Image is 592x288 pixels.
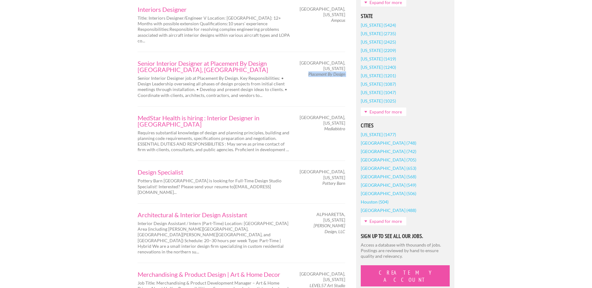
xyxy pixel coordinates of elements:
p: Access a database with thousands of jobs. Postings are reviewed by hand to ensure quality and rel... [361,242,450,259]
a: Expand for more [361,108,406,116]
a: [GEOGRAPHIC_DATA] (488) [361,206,416,214]
button: Create My Account [361,265,450,286]
a: [GEOGRAPHIC_DATA] (568) [361,172,416,181]
em: Mediabistro [324,126,345,131]
h5: Cities [361,123,450,128]
span: [GEOGRAPHIC_DATA], [US_STATE] [300,6,345,17]
a: MedStar Health is hiring : Interior Designer in [GEOGRAPHIC_DATA] [138,115,291,127]
a: [GEOGRAPHIC_DATA] (705) [361,156,416,164]
a: [US_STATE] (2425) [361,38,396,46]
p: Pottery Barn [GEOGRAPHIC_DATA] is looking for Full-Time Design Studio Specialist! Interested? Ple... [138,178,291,195]
h5: Sign Up to See All Our Jobs. [361,233,450,239]
a: [US_STATE] (1419) [361,55,396,63]
em: Ampcus [331,17,345,23]
em: Pottery Barn [322,180,345,186]
a: [US_STATE] (1201) [361,71,396,80]
span: Alpharetta, [US_STATE] [301,212,345,223]
em: Placement By Design [308,71,345,77]
a: Expand for more [361,217,406,225]
span: [GEOGRAPHIC_DATA], [US_STATE] [300,60,345,71]
span: [GEOGRAPHIC_DATA], [US_STATE] [300,271,345,282]
a: [US_STATE] (1240) [361,63,396,71]
a: [GEOGRAPHIC_DATA] (506) [361,189,416,198]
a: [US_STATE] (1025) [361,97,396,105]
span: [GEOGRAPHIC_DATA], [US_STATE] [300,169,345,180]
a: Architectural & Interior Design Assistant [138,212,291,218]
a: [US_STATE] (2735) [361,29,396,38]
p: Interior Design Assistant / Intern (Part-Time) Location: [GEOGRAPHIC_DATA] Area (including [PERSO... [138,221,291,255]
a: [US_STATE] (5424) [361,21,396,29]
p: Title: Interiors Designer/Engineer V Location: [GEOGRAPHIC_DATA]: 12+ Months with possible extens... [138,15,291,44]
a: Senior Interior Designer at Placement By Design [GEOGRAPHIC_DATA], [GEOGRAPHIC_DATA] [138,60,291,73]
a: [US_STATE] (2209) [361,46,396,55]
a: Houston (504) [361,198,389,206]
a: Design Specialist [138,169,291,175]
p: Requires substantial knowledge of design and planning principles, building and planning code requ... [138,130,291,153]
a: [GEOGRAPHIC_DATA] (549) [361,181,416,189]
span: [GEOGRAPHIC_DATA], [US_STATE] [300,115,345,126]
a: Interiors Designer [138,6,291,12]
a: [GEOGRAPHIC_DATA] (653) [361,164,416,172]
a: [US_STATE] (1087) [361,80,396,88]
p: Senior Interior Designer job at Placement By Design. Key Responsibilities: • Design Leadership ov... [138,75,291,98]
a: [US_STATE] (1477) [361,130,396,139]
a: [GEOGRAPHIC_DATA] (742) [361,147,416,156]
em: [PERSON_NAME] Design, LLC [314,223,345,234]
a: Merchandising & Product Design | Art & Home Decor [138,271,291,277]
a: [US_STATE] (1047) [361,88,396,97]
a: [GEOGRAPHIC_DATA] (748) [361,139,416,147]
h5: State [361,13,450,19]
em: LEVEL57 Art Studio [310,283,345,288]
